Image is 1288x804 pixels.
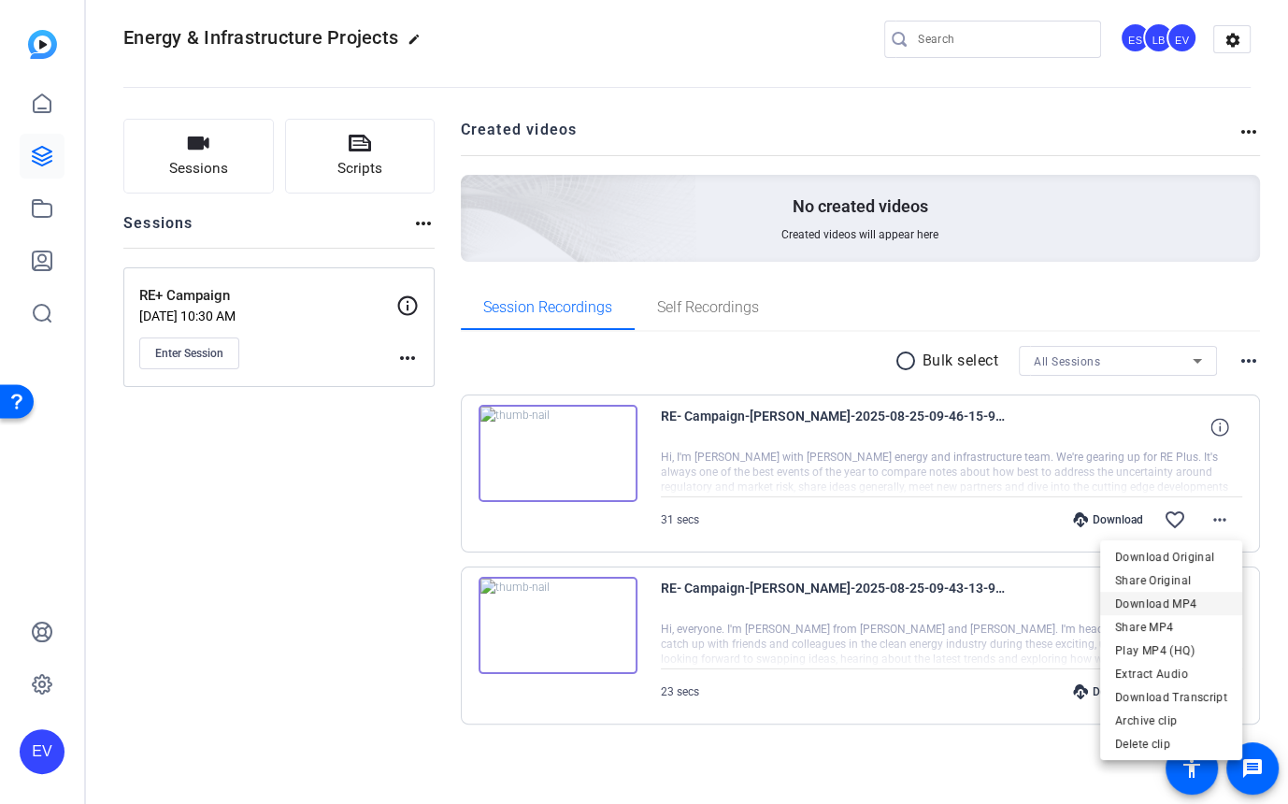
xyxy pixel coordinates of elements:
[1115,662,1227,684] span: Extract Audio
[1115,615,1227,638] span: Share MP4
[1115,709,1227,731] span: Archive clip
[1115,732,1227,754] span: Delete clip
[1115,685,1227,708] span: Download Transcript
[1115,592,1227,614] span: Download MP4
[1115,639,1227,661] span: Play MP4 (HQ)
[1115,568,1227,591] span: Share Original
[1115,545,1227,567] span: Download Original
